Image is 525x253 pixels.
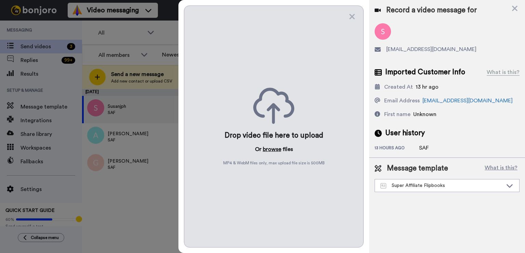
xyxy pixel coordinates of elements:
[384,110,410,118] div: First name
[380,183,386,189] img: Message-temps.svg
[413,112,436,117] span: Unknown
[384,83,413,91] div: Created At
[487,68,520,76] div: What is this?
[386,45,476,53] span: [EMAIL_ADDRESS][DOMAIN_NAME]
[483,163,520,174] button: What is this?
[387,163,448,174] span: Message template
[416,84,439,90] span: 13 hr ago
[422,98,513,103] a: [EMAIL_ADDRESS][DOMAIN_NAME]
[385,67,465,77] span: Imported Customer Info
[384,97,420,105] div: Email Address
[263,145,281,153] button: browse
[419,144,453,152] div: SAF
[385,128,425,138] span: User history
[223,160,325,166] span: MP4 & WebM files only, max upload file size is 500 MB
[375,145,419,152] div: 13 hours ago
[225,131,323,140] div: Drop video file here to upload
[380,182,503,189] div: Super Affiliate Flipbooks
[255,145,293,153] p: Or files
